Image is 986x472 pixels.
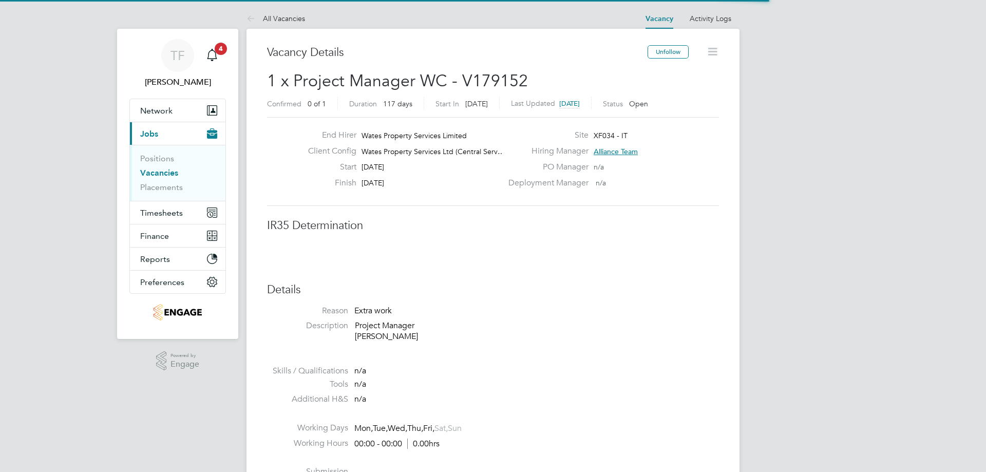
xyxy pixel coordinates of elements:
[362,178,384,187] span: [DATE]
[690,14,731,23] a: Activity Logs
[140,129,158,139] span: Jobs
[648,45,689,59] button: Unfollow
[354,379,366,389] span: n/a
[502,146,589,157] label: Hiring Manager
[267,99,301,108] label: Confirmed
[407,439,440,449] span: 0.00hrs
[300,146,356,157] label: Client Config
[362,147,505,156] span: Wates Property Services Ltd (Central Serv…
[434,423,448,433] span: Sat,
[140,154,174,163] a: Positions
[502,162,589,173] label: PO Manager
[215,43,227,55] span: 4
[267,438,348,449] label: Working Hours
[140,168,178,178] a: Vacancies
[130,224,225,247] button: Finance
[362,162,384,172] span: [DATE]
[354,423,373,433] span: Mon,
[388,423,407,433] span: Wed,
[300,130,356,141] label: End Hirer
[308,99,326,108] span: 0 of 1
[140,277,184,287] span: Preferences
[511,99,555,108] label: Last Updated
[603,99,623,108] label: Status
[129,304,226,320] a: Go to home page
[349,99,377,108] label: Duration
[354,306,392,316] span: Extra work
[646,14,673,23] a: Vacancy
[140,106,173,116] span: Network
[300,162,356,173] label: Start
[559,99,580,108] span: [DATE]
[130,99,225,122] button: Network
[423,423,434,433] span: Fri,
[202,39,222,72] a: 4
[130,201,225,224] button: Timesheets
[594,162,604,172] span: n/a
[140,208,183,218] span: Timesheets
[267,394,348,405] label: Additional H&S
[354,366,366,376] span: n/a
[267,366,348,376] label: Skills / Qualifications
[465,99,488,108] span: [DATE]
[170,49,185,62] span: TF
[373,423,388,433] span: Tue,
[502,178,589,188] label: Deployment Manager
[448,423,462,433] span: Sun
[130,271,225,293] button: Preferences
[267,423,348,433] label: Working Days
[594,131,628,140] span: XF034 - IT
[362,131,467,140] span: Wates Property Services Limited
[130,122,225,145] button: Jobs
[629,99,648,108] span: Open
[355,320,719,342] p: Project Manager [PERSON_NAME]
[156,351,200,371] a: Powered byEngage
[267,282,719,297] h3: Details
[267,320,348,331] label: Description
[170,351,199,360] span: Powered by
[594,147,638,156] span: Alliance Team
[354,394,366,404] span: n/a
[130,145,225,201] div: Jobs
[246,14,305,23] a: All Vacancies
[154,304,201,320] img: damiagroup-logo-retina.png
[170,360,199,369] span: Engage
[129,76,226,88] span: Tash Fletcher
[140,182,183,192] a: Placements
[129,39,226,88] a: TF[PERSON_NAME]
[267,218,719,233] h3: IR35 Determination
[354,439,440,449] div: 00:00 - 00:00
[596,178,606,187] span: n/a
[502,130,589,141] label: Site
[267,306,348,316] label: Reason
[130,248,225,270] button: Reports
[140,231,169,241] span: Finance
[300,178,356,188] label: Finish
[117,29,238,339] nav: Main navigation
[383,99,412,108] span: 117 days
[140,254,170,264] span: Reports
[435,99,459,108] label: Start In
[267,71,528,91] span: 1 x Project Manager WC - V179152
[407,423,423,433] span: Thu,
[267,45,648,60] h3: Vacancy Details
[267,379,348,390] label: Tools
